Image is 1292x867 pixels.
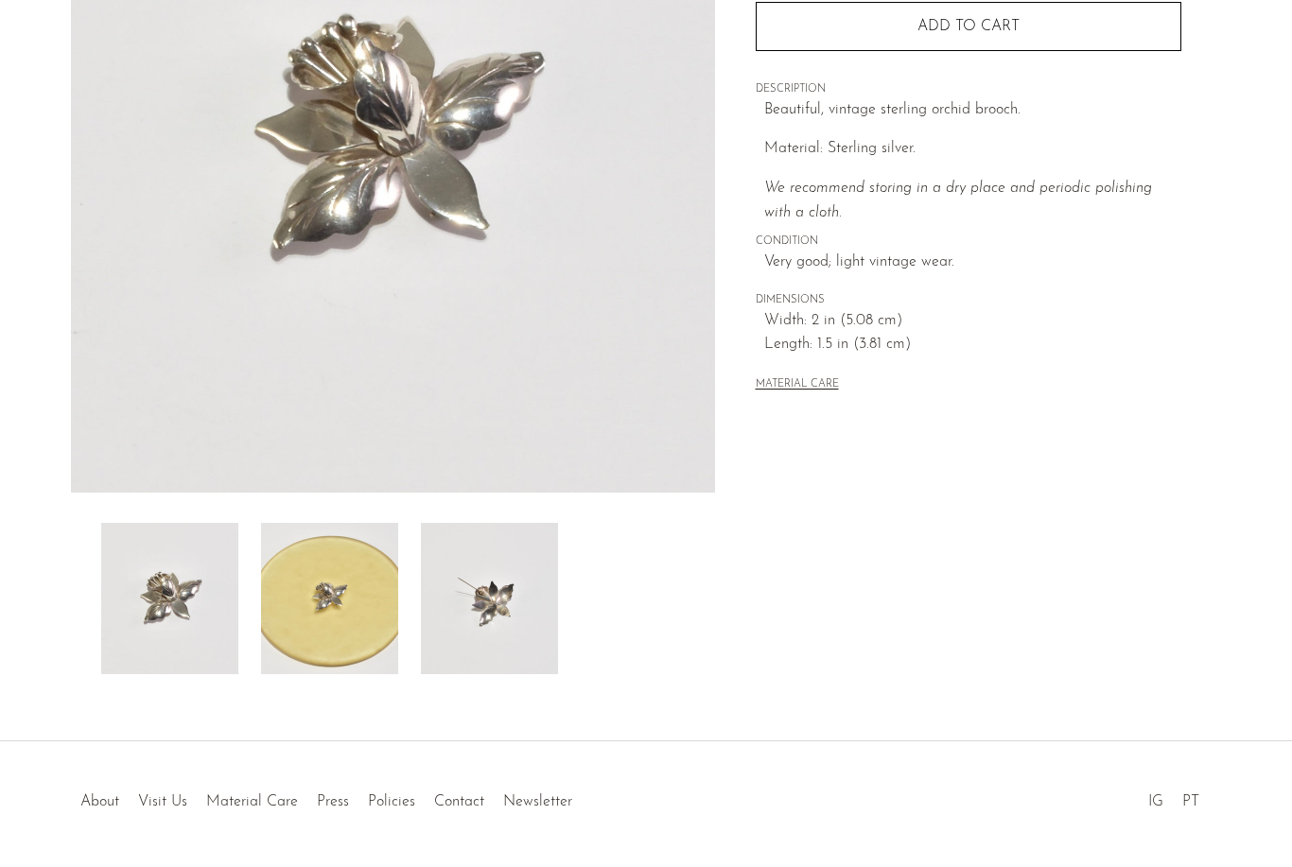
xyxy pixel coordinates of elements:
a: Press [317,794,349,809]
span: DIMENSIONS [756,292,1181,309]
span: Width: 2 in (5.08 cm) [764,309,1181,334]
a: IG [1148,794,1163,809]
span: Length: 1.5 in (3.81 cm) [764,333,1181,357]
p: Beautiful, vintage sterling orchid brooch. [764,98,1181,123]
a: Visit Us [138,794,187,809]
img: Sterling Orchid Brooch [101,523,238,674]
i: We recommend storing in a dry place and periodic polishing with a cloth. [764,181,1152,220]
span: CONDITION [756,234,1181,251]
p: Material: Sterling silver. [764,137,1181,162]
ul: Social Medias [1139,779,1209,815]
a: About [80,794,119,809]
a: Contact [434,794,484,809]
img: Sterling Orchid Brooch [261,523,398,674]
a: Policies [368,794,415,809]
a: Material Care [206,794,298,809]
button: Add to cart [756,2,1181,51]
span: Very good; light vintage wear. [764,251,1181,275]
a: PT [1182,794,1199,809]
span: Add to cart [917,19,1020,34]
span: DESCRIPTION [756,81,1181,98]
button: MATERIAL CARE [756,378,839,392]
img: Sterling Orchid Brooch [421,523,558,674]
ul: Quick links [71,779,582,815]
